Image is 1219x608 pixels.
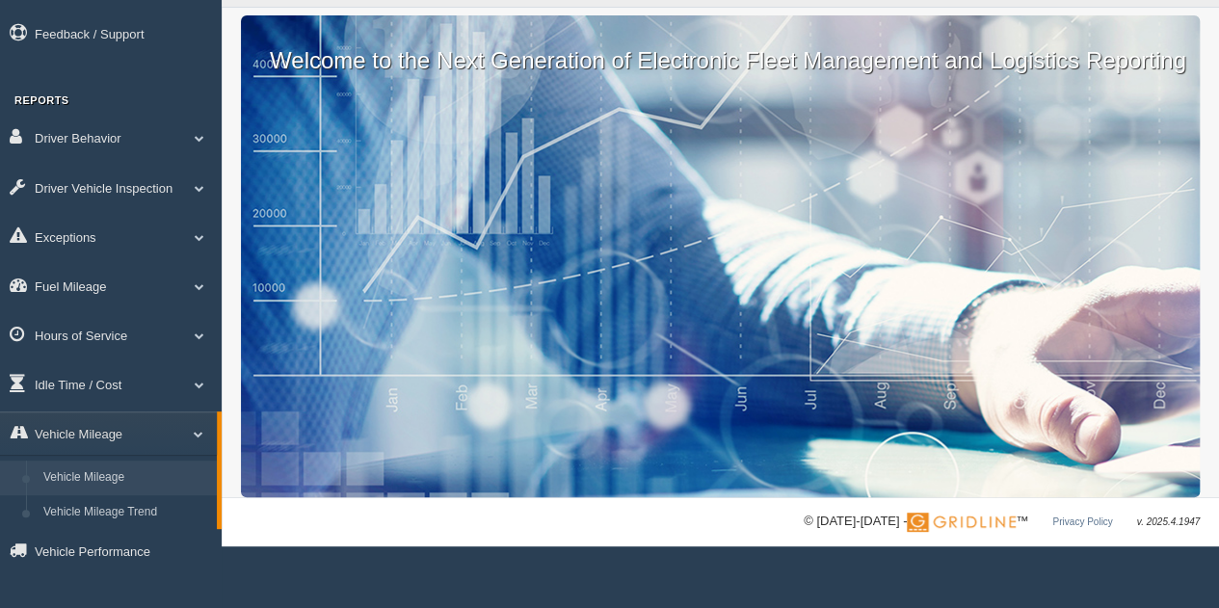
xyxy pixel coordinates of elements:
[241,15,1200,77] p: Welcome to the Next Generation of Electronic Fleet Management and Logistics Reporting
[1137,516,1200,527] span: v. 2025.4.1947
[35,461,217,495] a: Vehicle Mileage
[35,495,217,530] a: Vehicle Mileage Trend
[804,512,1200,532] div: © [DATE]-[DATE] - ™
[1052,516,1112,527] a: Privacy Policy
[907,513,1016,532] img: Gridline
